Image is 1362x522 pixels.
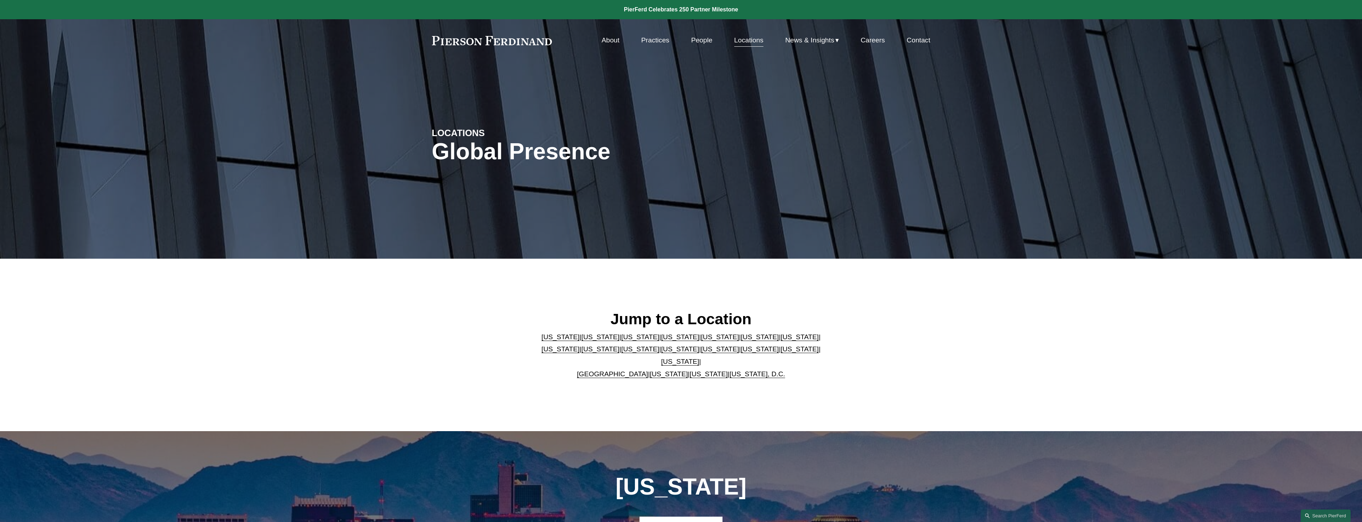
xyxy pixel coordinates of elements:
[581,345,620,353] a: [US_STATE]
[536,331,826,380] p: | | | | | | | | | | | | | | | | | |
[536,310,826,328] h2: Jump to a Location
[577,370,648,378] a: [GEOGRAPHIC_DATA]
[577,474,785,500] h1: [US_STATE]
[741,345,779,353] a: [US_STATE]
[907,33,930,47] a: Contact
[734,33,763,47] a: Locations
[661,333,699,341] a: [US_STATE]
[785,33,839,47] a: folder dropdown
[701,345,739,353] a: [US_STATE]
[661,345,699,353] a: [US_STATE]
[781,333,819,341] a: [US_STATE]
[861,33,885,47] a: Careers
[661,358,699,365] a: [US_STATE]
[641,33,669,47] a: Practices
[730,370,785,378] a: [US_STATE], D.C.
[581,333,620,341] a: [US_STATE]
[621,333,659,341] a: [US_STATE]
[650,370,688,378] a: [US_STATE]
[1301,510,1351,522] a: Search this site
[432,127,557,139] h4: LOCATIONS
[601,33,619,47] a: About
[741,333,779,341] a: [US_STATE]
[432,139,764,165] h1: Global Presence
[691,33,713,47] a: People
[690,370,728,378] a: [US_STATE]
[781,345,819,353] a: [US_STATE]
[785,34,834,47] span: News & Insights
[621,345,659,353] a: [US_STATE]
[542,345,580,353] a: [US_STATE]
[701,333,739,341] a: [US_STATE]
[542,333,580,341] a: [US_STATE]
